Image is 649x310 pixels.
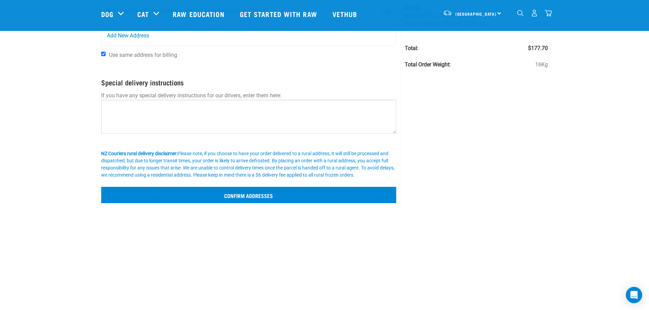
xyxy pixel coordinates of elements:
[535,61,548,69] span: 16Kg
[102,26,396,45] a: Add New Address
[326,0,366,28] a: Vethub
[166,0,233,28] a: Raw Education
[405,61,451,68] strong: Total Order Weight:
[517,10,524,16] img: home-icon-1@2x.png
[233,0,326,28] a: Get started with Raw
[545,10,552,17] img: home-icon@2x.png
[101,78,397,86] h4: Special delivery instructions
[531,10,538,17] img: user.png
[101,187,397,203] input: Confirm addresses
[101,151,177,156] b: NZ Couriers rural delivery disclaimer:
[101,9,113,19] a: Dog
[107,32,149,40] span: Add New Address
[101,150,397,179] div: Please note, if you choose to have your order delivered to a rural address, it will still be proc...
[137,9,149,19] a: Cat
[443,10,452,16] img: van-moving.png
[626,287,642,303] div: Open Intercom Messenger
[455,13,497,15] span: [GEOGRAPHIC_DATA]
[528,44,548,52] span: $177.70
[109,52,177,58] span: Use same address for billing
[101,52,106,56] input: Use same address for billing
[405,45,418,51] strong: Total:
[101,92,397,100] p: If you have any special delivery instructions for our drivers, enter them here:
